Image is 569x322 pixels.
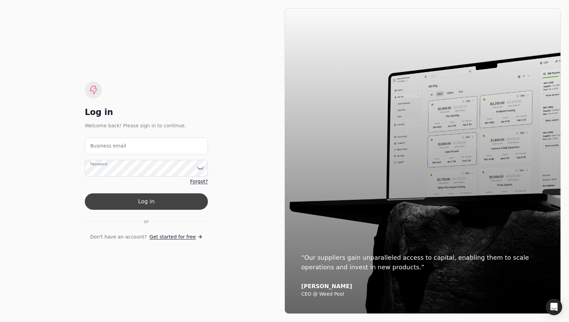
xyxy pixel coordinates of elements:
[301,253,544,272] div: “Our suppliers gain unparalleled access to capital, enabling them to scale operations and invest ...
[301,291,544,297] div: CEO @ Weed Pool
[90,162,107,167] label: Password
[190,178,208,185] a: Forgot?
[90,233,147,241] span: Don't have an account?
[90,142,126,150] label: Business email
[144,218,149,225] span: or
[301,283,544,290] div: [PERSON_NAME]
[85,122,208,129] div: Welcome back! Please sign in to continue.
[149,233,202,241] a: Get started for free
[85,193,208,210] button: Log in
[85,107,208,118] div: Log in
[546,299,562,315] div: Open Intercom Messenger
[149,233,196,241] span: Get started for free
